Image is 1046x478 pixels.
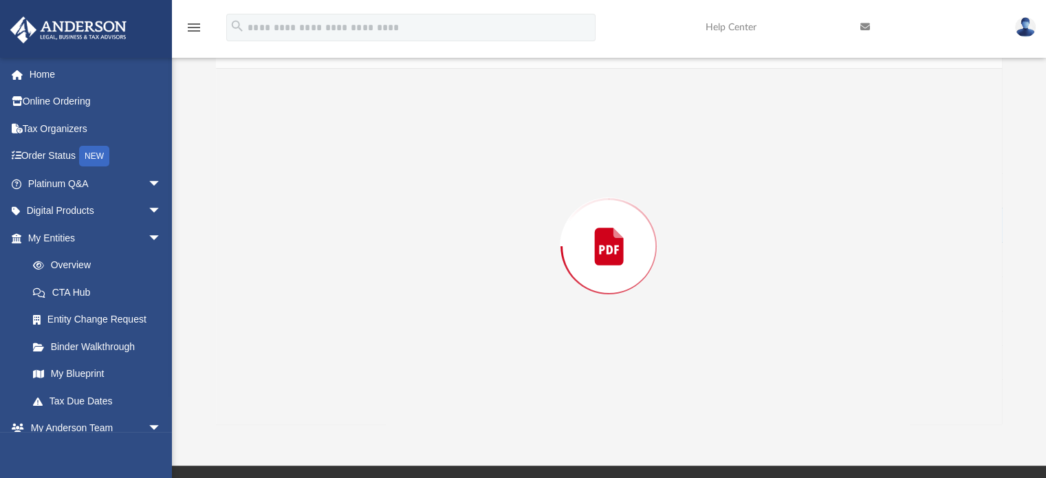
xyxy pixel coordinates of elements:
[148,415,175,443] span: arrow_drop_down
[148,197,175,226] span: arrow_drop_down
[10,142,182,171] a: Order StatusNEW
[19,252,182,279] a: Overview
[10,224,182,252] a: My Entitiesarrow_drop_down
[10,88,182,116] a: Online Ordering
[19,360,175,388] a: My Blueprint
[216,33,1003,424] div: Preview
[10,415,175,442] a: My Anderson Teamarrow_drop_down
[19,387,182,415] a: Tax Due Dates
[6,17,131,43] img: Anderson Advisors Platinum Portal
[19,333,182,360] a: Binder Walkthrough
[19,279,182,306] a: CTA Hub
[10,197,182,225] a: Digital Productsarrow_drop_down
[10,170,182,197] a: Platinum Q&Aarrow_drop_down
[230,19,245,34] i: search
[79,146,109,166] div: NEW
[10,115,182,142] a: Tax Organizers
[148,170,175,198] span: arrow_drop_down
[19,306,182,334] a: Entity Change Request
[186,26,202,36] a: menu
[1015,17,1036,37] img: User Pic
[10,61,182,88] a: Home
[148,224,175,252] span: arrow_drop_down
[186,19,202,36] i: menu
